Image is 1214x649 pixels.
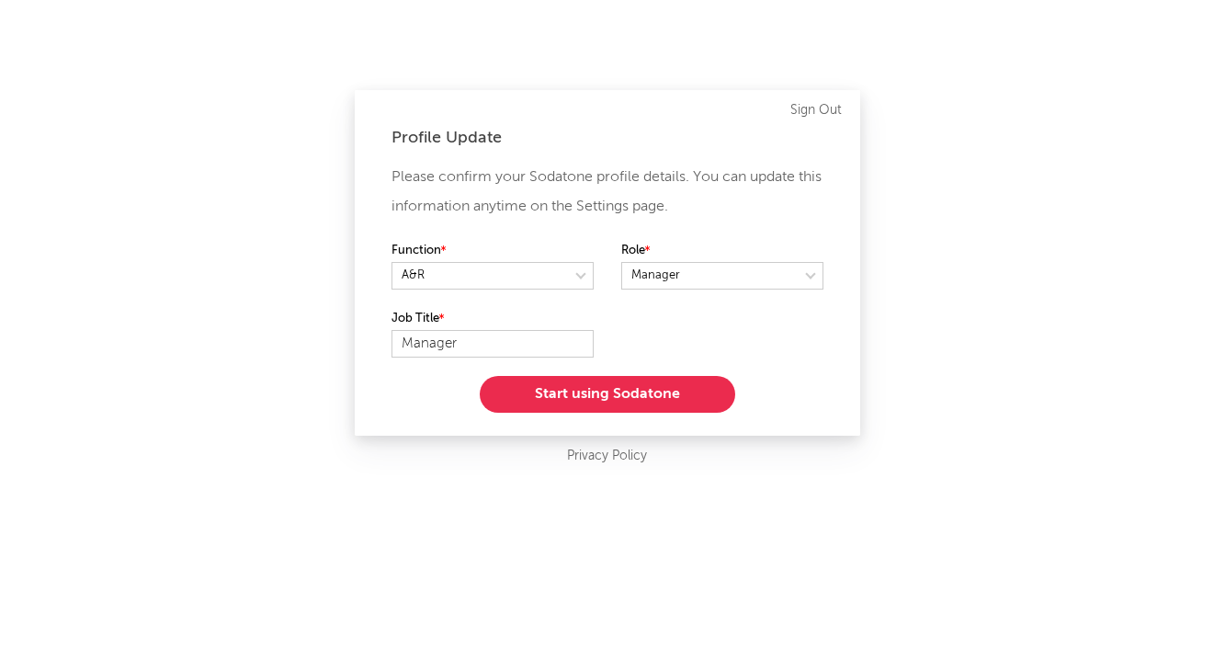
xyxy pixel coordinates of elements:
p: Please confirm your Sodatone profile details. You can update this information anytime on the Sett... [391,163,823,222]
div: Profile Update [391,127,823,149]
label: Function [391,240,594,262]
label: Role [621,240,823,262]
button: Start using Sodatone [480,376,735,413]
label: Job Title [391,308,594,330]
a: Sign Out [790,99,842,121]
a: Privacy Policy [567,445,647,468]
